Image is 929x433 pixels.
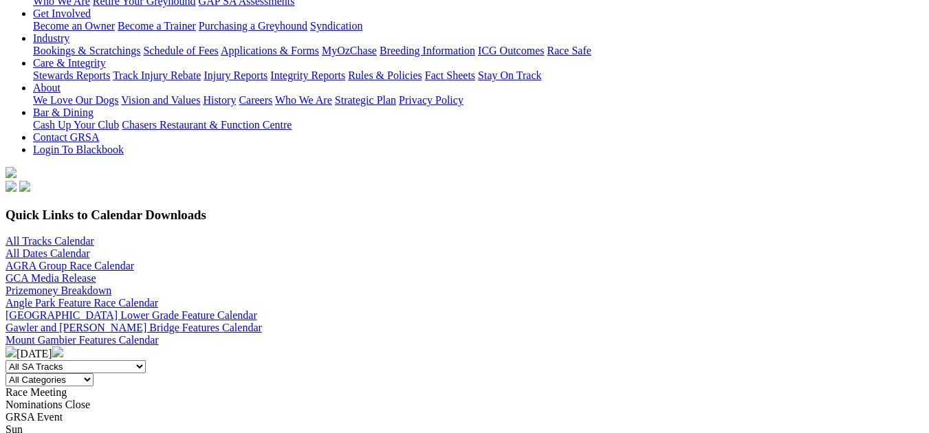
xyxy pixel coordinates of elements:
a: All Dates Calendar [6,247,90,259]
a: Become an Owner [33,20,115,32]
div: [DATE] [6,346,923,360]
img: twitter.svg [19,181,30,192]
a: Race Safe [547,45,591,56]
a: Become a Trainer [118,20,196,32]
a: Injury Reports [204,69,267,81]
a: Bookings & Scratchings [33,45,140,56]
div: Bar & Dining [33,119,923,131]
a: Privacy Policy [399,94,463,106]
img: facebook.svg [6,181,17,192]
a: All Tracks Calendar [6,235,94,247]
img: logo-grsa-white.png [6,167,17,178]
a: Chasers Restaurant & Function Centre [122,119,292,131]
a: History [203,94,236,106]
div: Get Involved [33,20,923,32]
a: ICG Outcomes [478,45,544,56]
a: Breeding Information [380,45,475,56]
a: Angle Park Feature Race Calendar [6,297,158,309]
a: Stay On Track [478,69,541,81]
a: Stewards Reports [33,69,110,81]
a: Fact Sheets [425,69,475,81]
a: Careers [239,94,272,106]
div: About [33,94,923,107]
a: MyOzChase [322,45,377,56]
a: Contact GRSA [33,131,99,143]
a: Mount Gambier Features Calendar [6,334,159,346]
a: Vision and Values [121,94,200,106]
a: Industry [33,32,69,44]
img: chevron-left-pager-white.svg [6,346,17,357]
a: Schedule of Fees [143,45,218,56]
div: Care & Integrity [33,69,923,82]
a: Purchasing a Greyhound [199,20,307,32]
a: Rules & Policies [348,69,422,81]
div: Industry [33,45,923,57]
a: Strategic Plan [335,94,396,106]
a: We Love Our Dogs [33,94,118,106]
a: About [33,82,61,93]
a: Integrity Reports [270,69,345,81]
a: [GEOGRAPHIC_DATA] Lower Grade Feature Calendar [6,309,257,321]
a: AGRA Group Race Calendar [6,260,134,271]
a: Care & Integrity [33,57,106,69]
a: Prizemoney Breakdown [6,285,111,296]
a: Login To Blackbook [33,144,124,155]
div: Nominations Close [6,399,923,411]
img: chevron-right-pager-white.svg [52,346,63,357]
div: GRSA Event [6,411,923,423]
a: Who We Are [275,94,332,106]
a: Gawler and [PERSON_NAME] Bridge Features Calendar [6,322,262,333]
a: Syndication [310,20,362,32]
a: Track Injury Rebate [113,69,201,81]
a: GCA Media Release [6,272,96,284]
a: Cash Up Your Club [33,119,119,131]
a: Applications & Forms [221,45,319,56]
a: Bar & Dining [33,107,94,118]
a: Get Involved [33,8,91,19]
div: Race Meeting [6,386,923,399]
h3: Quick Links to Calendar Downloads [6,208,923,223]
